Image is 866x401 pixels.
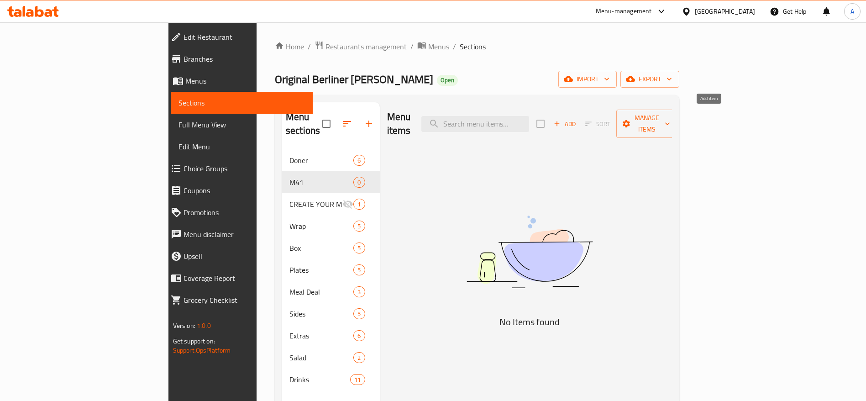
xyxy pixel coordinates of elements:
div: Menu-management [596,6,652,17]
span: Edit Restaurant [184,32,306,42]
a: Grocery Checklist [163,289,313,311]
img: dish.svg [415,191,644,312]
span: Menus [428,41,449,52]
span: Salad [289,352,353,363]
span: CREATE YOUR MEAL [289,199,342,210]
span: Upsell [184,251,306,262]
span: Grocery Checklist [184,295,306,306]
span: Menu disclaimer [184,229,306,240]
a: Choice Groups [163,158,313,179]
span: Meal Deal [289,286,353,297]
div: items [350,374,365,385]
span: Wrap [289,221,353,232]
span: Sections [178,97,306,108]
span: 5 [354,222,364,231]
span: 6 [354,156,364,165]
span: Original Berliner [PERSON_NAME] [275,69,433,90]
span: 5 [354,310,364,318]
span: Promotions [184,207,306,218]
span: Manage items [624,112,670,135]
a: Menu disclaimer [163,223,313,245]
button: Add section [358,113,380,135]
div: Plates5 [282,259,380,281]
span: 1.0.0 [197,320,211,332]
div: items [353,286,365,297]
span: Sections [460,41,486,52]
button: export [620,71,679,88]
h5: No Items found [415,315,644,329]
span: 0 [354,178,364,187]
div: Salad2 [282,347,380,369]
span: Branches [184,53,306,64]
span: 3 [354,288,364,296]
li: / [410,41,414,52]
div: Box5 [282,237,380,259]
span: Version: [173,320,195,332]
svg: Inactive section [342,199,353,210]
nav: breadcrumb [275,41,679,53]
div: items [353,352,365,363]
div: Wrap5 [282,215,380,237]
span: 2 [354,354,364,362]
span: Sides [289,308,353,319]
span: Menus [185,75,306,86]
a: Full Menu View [171,114,313,136]
a: Edit Menu [171,136,313,158]
div: items [353,199,365,210]
div: items [353,221,365,232]
a: Menus [163,70,313,92]
div: Open [437,75,458,86]
div: items [353,330,365,341]
div: items [353,177,365,188]
a: Coverage Report [163,267,313,289]
a: Sections [171,92,313,114]
a: Promotions [163,201,313,223]
span: Edit Menu [178,141,306,152]
div: Sides5 [282,303,380,325]
button: Add [550,117,579,131]
div: M410 [282,171,380,193]
span: Add [552,119,577,129]
span: Coverage Report [184,273,306,284]
span: Sort items [579,117,616,131]
span: Full Menu View [178,119,306,130]
span: 6 [354,332,364,340]
span: Plates [289,264,353,275]
span: Doner [289,155,353,166]
h2: Menu items [387,110,411,137]
button: Manage items [616,110,677,138]
li: / [453,41,456,52]
div: items [353,264,365,275]
div: items [353,155,365,166]
div: Extras [289,330,353,341]
span: Restaurants management [325,41,407,52]
div: M41 [289,177,353,188]
div: Extras6 [282,325,380,347]
div: Doner6 [282,149,380,171]
a: Menus [417,41,449,53]
a: Restaurants management [315,41,407,53]
a: Edit Restaurant [163,26,313,48]
span: Coupons [184,185,306,196]
a: Upsell [163,245,313,267]
span: 5 [354,266,364,274]
span: Choice Groups [184,163,306,174]
nav: Menu sections [282,146,380,394]
span: export [628,74,672,85]
div: [GEOGRAPHIC_DATA] [695,6,755,16]
span: import [566,74,609,85]
span: Open [437,76,458,84]
span: 1 [354,200,364,209]
span: Box [289,243,353,253]
span: Drinks [289,374,350,385]
div: Meal Deal3 [282,281,380,303]
div: CREATE YOUR MEAL1 [282,193,380,215]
